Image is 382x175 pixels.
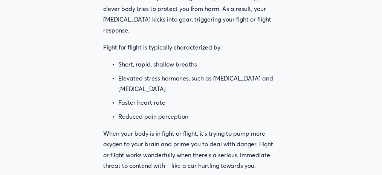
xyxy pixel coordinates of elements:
p: Short, rapid, shallow breaths [118,59,279,70]
p: Faster heart rate [118,98,279,108]
p: Reduced pain perception [118,112,279,122]
p: When your body is in fight or flight, it’s trying to pump more oxygen to your brain and prime you... [103,129,279,172]
p: Fight for flight is typically characterized by: [103,42,279,53]
p: Elevated stress hormones, such as [MEDICAL_DATA] and [MEDICAL_DATA] [118,73,279,95]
